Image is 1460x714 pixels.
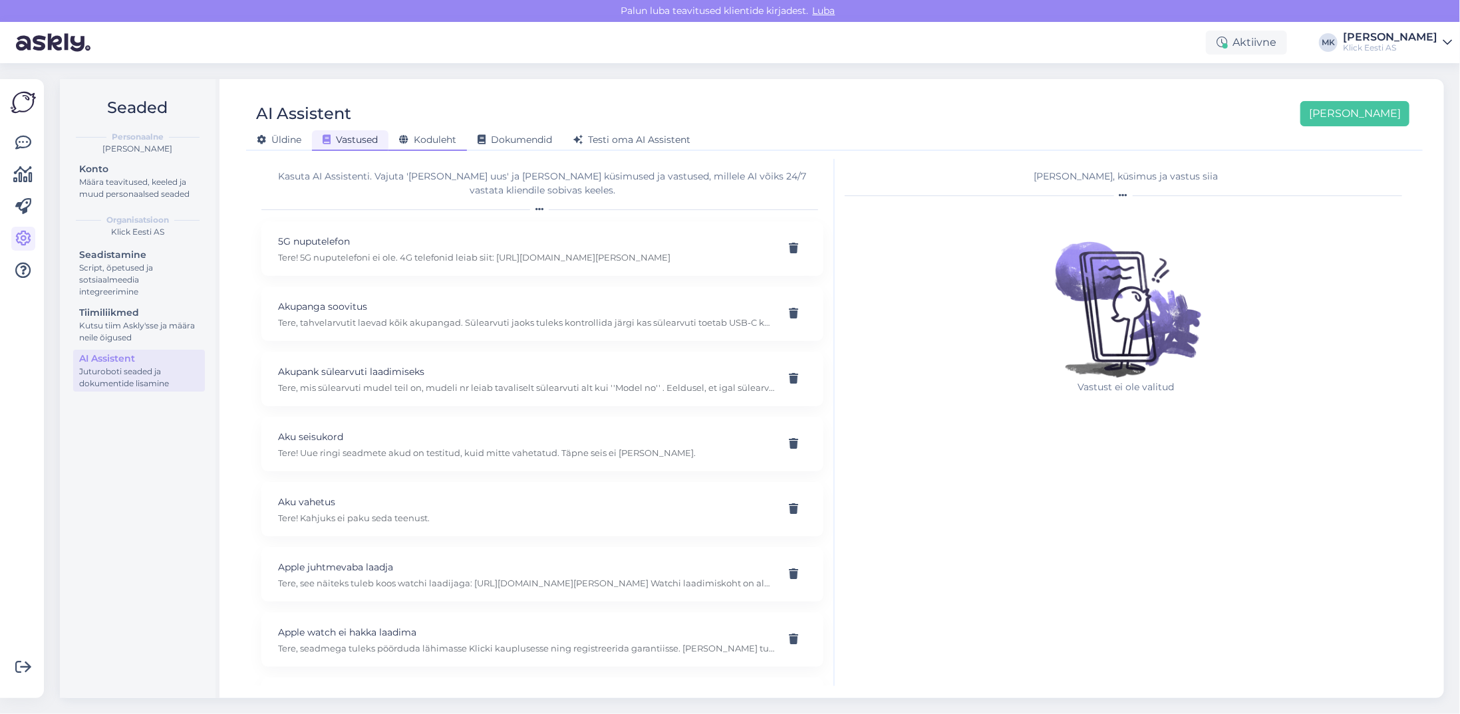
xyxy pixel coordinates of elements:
[261,547,823,602] div: Apple juhtmevaba laadjaTere, see näiteks tuleb koos watchi laadijaga: [URL][DOMAIN_NAME][PERSON_N...
[261,612,823,667] div: Apple watch ei hakka laadimaTere, seadmega tuleks pöörduda lähimasse Klicki kauplusesse ning regi...
[845,170,1408,183] div: [PERSON_NAME], küsimus ja vastus siia
[278,577,775,589] p: Tere, see näiteks tuleb koos watchi laadijaga: [URL][DOMAIN_NAME][PERSON_NAME] Watchi laadimiskoh...
[278,429,775,444] p: Aku seisukord
[1206,31,1287,55] div: Aktiivne
[106,214,169,226] b: Organisatsioon
[79,306,199,320] div: Tiimiliikmed
[73,304,205,346] a: TiimiliikmedKutsu tiim Askly'sse ja määra neile õigused
[1040,380,1213,394] p: Vastust ei ole valitud
[323,134,378,146] span: Vastused
[1343,43,1437,53] div: Klick Eesti AS
[71,226,205,238] div: Klick Eesti AS
[1300,101,1409,126] button: [PERSON_NAME]
[1343,32,1437,43] div: [PERSON_NAME]
[261,352,823,406] div: Akupank sülearvuti laadimiseksTere, mis sülearvuti mudel teil on, mudeli nr leiab tavaliselt süle...
[261,221,823,276] div: 5G nuputelefonTere! 5G nuputelefoni ei ole. 4G telefonid leiab siit: [URL][DOMAIN_NAME][PERSON_NAME]
[573,134,690,146] span: Testi oma AI Assistent
[79,320,199,344] div: Kutsu tiim Askly'sse ja määra neile õigused
[278,299,775,314] p: Akupanga soovitus
[73,246,205,300] a: SeadistamineScript, õpetused ja sotsiaalmeedia integreerimine
[278,625,775,640] p: Apple watch ei hakka laadima
[399,134,456,146] span: Koduleht
[278,234,775,249] p: 5G nuputelefon
[71,95,205,120] h2: Seaded
[261,287,823,341] div: Akupanga soovitusTere, tahvelarvutit laevad kõik akupangad. Sülearvuti jaoks tuleks kontrollida j...
[1040,207,1213,380] img: No qna
[256,101,351,126] div: AI Assistent
[261,417,823,471] div: Aku seisukordTere! Uue ringi seadmete akud on testitud, kuid mitte vahetatud. Täpne seis ei [PERS...
[79,176,199,200] div: Määra teavitused, keeled ja muud personaalsed seaded
[278,447,775,459] p: Tere! Uue ringi seadmete akud on testitud, kuid mitte vahetatud. Täpne seis ei [PERSON_NAME].
[11,90,36,115] img: Askly Logo
[278,364,775,379] p: Akupank sülearvuti laadimiseks
[1343,32,1452,53] a: [PERSON_NAME]Klick Eesti AS
[261,482,823,536] div: Aku vahetusTere! Kahjuks ei paku seda teenust.
[257,134,301,146] span: Üldine
[112,131,164,143] b: Personaalne
[1319,33,1338,52] div: MK
[278,251,775,263] p: Tere! 5G nuputelefoni ei ole. 4G telefonid leiab siit: [URL][DOMAIN_NAME][PERSON_NAME]
[79,352,199,366] div: AI Assistent
[261,170,823,197] div: Kasuta AI Assistenti. Vajuta '[PERSON_NAME] uus' ja [PERSON_NAME] küsimused ja vastused, millele ...
[278,512,775,524] p: Tere! Kahjuks ei paku seda teenust.
[79,366,199,390] div: Juturoboti seaded ja dokumentide lisamine
[71,143,205,155] div: [PERSON_NAME]
[73,160,205,202] a: KontoMäära teavitused, keeled ja muud personaalsed seaded
[73,350,205,392] a: AI AssistentJuturoboti seaded ja dokumentide lisamine
[278,382,775,394] p: Tere, mis sülearvuti mudel teil on, mudeli nr leiab tavaliselt sülearvuti alt kui ''Model no'' . ...
[79,248,199,262] div: Seadistamine
[79,162,199,176] div: Konto
[278,316,775,328] p: Tere, tahvelarvutit laevad kõik akupangad. Sülearvuti jaoks tuleks kontrollida järgi kas sülearvu...
[278,560,775,574] p: Apple juhtmevaba laadja
[278,642,775,654] p: Tere, seadmega tuleks pöörduda lähimasse Klicki kauplusesse ning registreerida garantiisse. [PERS...
[278,495,775,509] p: Aku vahetus
[79,262,199,298] div: Script, õpetused ja sotsiaalmeedia integreerimine
[478,134,552,146] span: Dokumendid
[809,5,839,17] span: Luba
